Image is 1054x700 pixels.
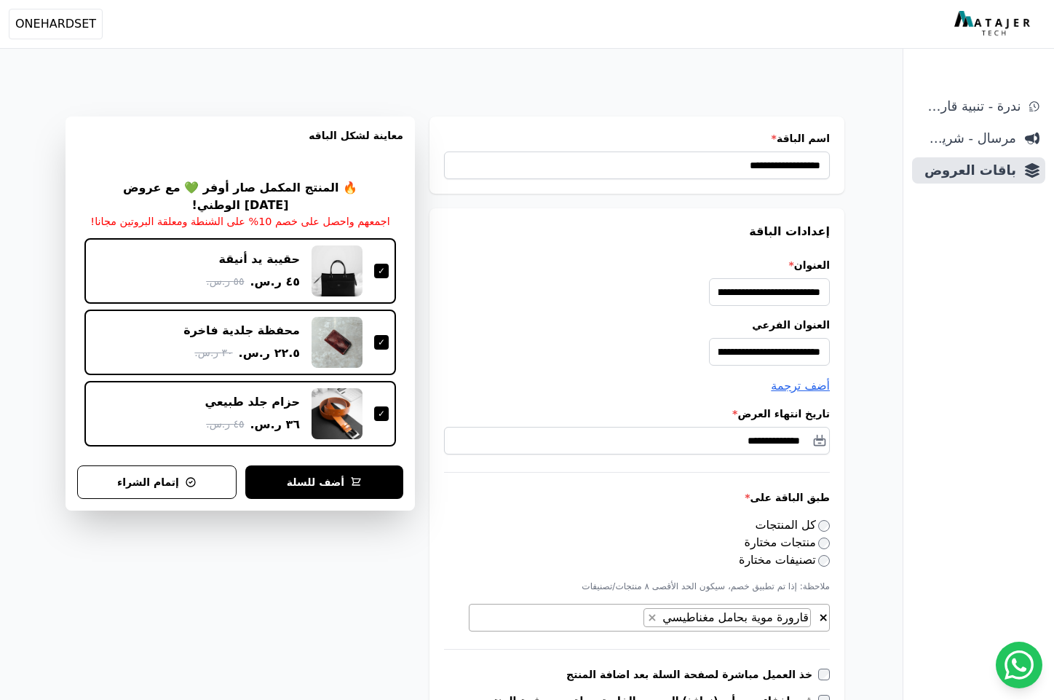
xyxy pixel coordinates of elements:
[183,323,300,339] div: محفظة جلدية فاخرة
[444,490,830,505] label: طبق الباقة على
[239,345,300,362] span: ٢٢.٥ ر.س.
[205,394,301,410] div: حزام جلد طبيعي
[245,465,403,499] button: أضف للسلة
[566,667,818,682] label: خذ العميل مباشرة لصفحة السلة بعد اضافة المنتج
[647,610,657,624] span: ×
[644,609,659,626] button: Remove item
[9,9,103,39] button: ONEHARDSET
[659,610,810,624] span: قارورة موية بحامل مغناطيسي
[444,223,830,240] h3: إعدادات الباقة
[918,160,1016,181] span: باقات العروض
[918,128,1016,149] span: مرسال - شريط دعاية
[206,274,244,289] span: ٥٥ ر.س.
[444,258,830,272] label: العنوان
[312,245,362,296] img: حقيبة يد أنيقة
[818,555,830,567] input: تصنيفات مختارة
[739,553,830,567] label: تصنيفات مختارة
[90,214,389,230] p: اجمعهم واحصل على خصم 10% على الشنطة ومعلقة البروتين مجانا!
[312,317,362,368] img: محفظة جلدية فاخرة
[631,610,640,627] textarea: Search
[206,417,244,432] span: ٤٥ ر.س.
[444,131,830,146] label: اسم الباقة
[15,15,96,33] span: ONEHARDSET
[444,581,830,592] p: ملاحظة: إذا تم تطبيق خصم، سيكون الحد الأقصى ٨ منتجات/تصنيفات
[954,11,1034,37] img: MatajerTech Logo
[771,377,830,395] button: أضف ترجمة
[219,251,300,267] div: حقيبة يد أنيقة
[444,318,830,332] label: العنوان الفرعي
[250,273,300,291] span: ٤٥ ر.س.
[745,535,830,549] label: منتجات مختارة
[194,345,232,361] span: ٣٠ ر.س.
[818,538,830,549] input: منتجات مختارة
[100,179,380,214] h2: 🔥 المنتج المكمل صار أوفر 💚 مع عروض [DATE] الوطني!
[312,388,362,439] img: حزام جلد طبيعي
[643,608,811,627] li: قارورة موية بحامل مغناطيسي
[444,406,830,421] label: تاريخ انتهاء العرض
[77,465,237,499] button: إتمام الشراء
[756,518,831,532] label: كل المنتجات
[818,520,830,532] input: كل المنتجات
[918,96,1021,117] span: ندرة - تنبية قارب علي النفاذ
[771,379,830,393] span: أضف ترجمة
[250,416,300,433] span: ٣٦ ر.س.
[77,128,403,160] h3: معاينة لشكل الباقه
